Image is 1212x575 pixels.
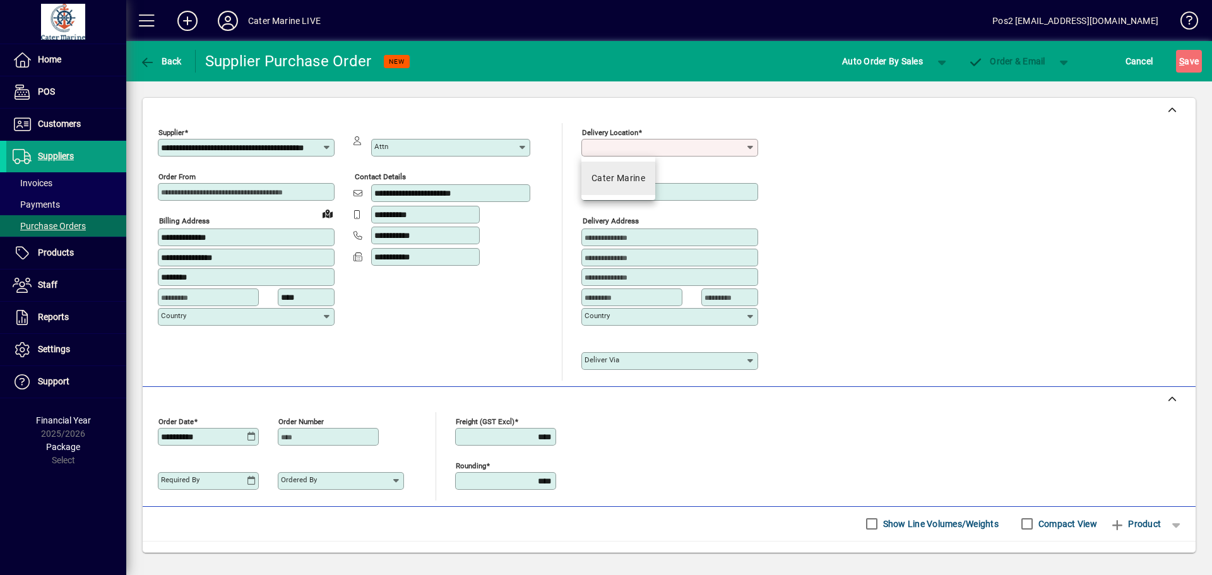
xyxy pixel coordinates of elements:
a: Home [6,44,126,76]
mat-option: Cater Marine [581,162,655,195]
button: Save [1176,50,1202,73]
a: Payments [6,194,126,215]
span: Product [1110,514,1161,534]
span: Suppliers [38,151,74,161]
span: Invoices [13,178,52,188]
a: Purchase Orders [6,215,126,237]
mat-label: Order date [158,417,194,425]
span: Cancel [1126,51,1153,71]
a: Products [6,237,126,269]
app-page-header-button: Back [126,50,196,73]
span: Products [38,247,74,258]
span: Staff [38,280,57,290]
button: Add [167,9,208,32]
span: Back [140,56,182,66]
div: Cater Marine [591,172,645,185]
mat-label: Required by [161,475,199,484]
mat-label: Rounding [456,461,486,470]
span: S [1179,56,1184,66]
button: Order & Email [962,50,1052,73]
span: POS [38,86,55,97]
mat-label: Order number [278,417,324,425]
a: POS [6,76,126,108]
mat-label: Order from [158,172,196,181]
a: Staff [6,270,126,301]
span: Customers [38,119,81,129]
a: View on map [318,203,338,223]
a: Reports [6,302,126,333]
a: Support [6,366,126,398]
span: Settings [38,344,70,354]
mat-label: Supplier [158,128,184,137]
mat-label: Country [585,311,610,320]
button: Profile [208,9,248,32]
span: Auto Order By Sales [842,51,923,71]
span: Support [38,376,69,386]
a: Knowledge Base [1171,3,1196,44]
mat-label: Freight (GST excl) [456,417,514,425]
span: Purchase Orders [13,221,86,231]
mat-label: Delivery Location [582,128,638,137]
div: Supplier Purchase Order [205,51,372,71]
div: Pos2 [EMAIL_ADDRESS][DOMAIN_NAME] [992,11,1158,31]
span: NEW [389,57,405,66]
span: ave [1179,51,1199,71]
span: Payments [13,199,60,210]
a: Invoices [6,172,126,194]
a: Customers [6,109,126,140]
label: Compact View [1036,518,1097,530]
label: Show Line Volumes/Weights [881,518,999,530]
mat-label: Attn [374,142,388,151]
button: Cancel [1122,50,1156,73]
button: Product [1103,513,1167,535]
span: Package [46,442,80,452]
span: Home [38,54,61,64]
button: Auto Order By Sales [836,50,929,73]
button: Back [136,50,185,73]
div: Cater Marine LIVE [248,11,321,31]
span: Financial Year [36,415,91,425]
span: Reports [38,312,69,322]
mat-label: Ordered by [281,475,317,484]
a: Settings [6,334,126,365]
mat-label: Deliver via [585,355,619,364]
span: Order & Email [968,56,1045,66]
mat-label: Country [161,311,186,320]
